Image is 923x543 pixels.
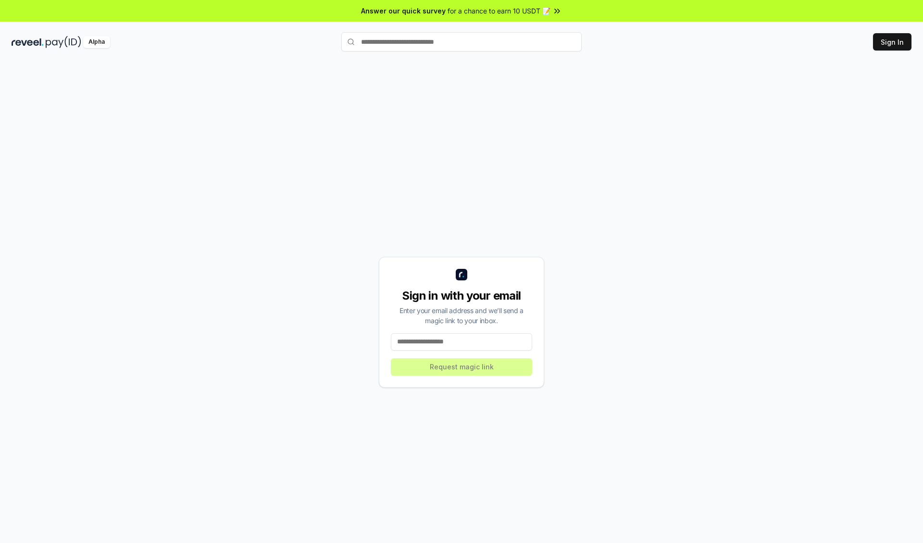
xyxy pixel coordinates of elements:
img: logo_small [456,269,467,280]
img: reveel_dark [12,36,44,48]
span: Answer our quick survey [361,6,446,16]
div: Alpha [83,36,110,48]
div: Sign in with your email [391,288,532,303]
div: Enter your email address and we’ll send a magic link to your inbox. [391,305,532,326]
img: pay_id [46,36,81,48]
span: for a chance to earn 10 USDT 📝 [448,6,550,16]
button: Sign In [873,33,911,51]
